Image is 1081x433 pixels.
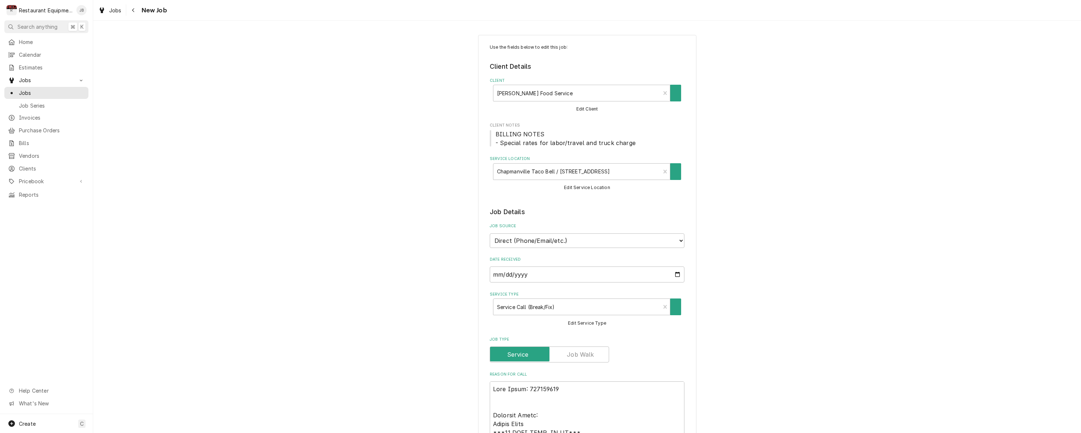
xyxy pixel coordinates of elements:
legend: Client Details [490,62,684,71]
button: Navigate back [128,4,139,16]
label: Client [490,78,684,84]
span: Estimates [19,64,85,71]
button: Edit Service Location [563,183,611,192]
button: Search anything⌘K [4,20,88,33]
a: Go to Help Center [4,385,88,397]
span: Pricebook [19,177,74,185]
div: Client [490,78,684,114]
span: Bills [19,139,85,147]
span: Home [19,38,85,46]
span: Help Center [19,387,84,394]
a: Go to Jobs [4,74,88,86]
a: Jobs [4,87,88,99]
span: C [80,420,84,428]
button: Edit Client [575,105,599,114]
div: Jaired Brunty's Avatar [76,5,87,15]
button: Edit Service Type [567,319,607,328]
div: Job Source [490,223,684,248]
span: Job Series [19,102,85,109]
div: JB [76,5,87,15]
a: Purchase Orders [4,124,88,136]
span: Jobs [19,89,85,97]
div: Job Type [490,337,684,362]
span: Create [19,421,36,427]
span: Calendar [19,51,85,59]
span: Clients [19,165,85,172]
a: Go to Pricebook [4,175,88,187]
span: Purchase Orders [19,127,85,134]
span: New Job [139,5,167,15]
span: Jobs [109,7,122,14]
label: Reason For Call [490,372,684,377]
a: Job Series [4,100,88,112]
a: Estimates [4,61,88,73]
button: Create New Client [670,85,681,101]
a: Go to What's New [4,397,88,409]
div: Restaurant Equipment Diagnostics [19,7,72,14]
button: Create New Service [670,298,681,315]
legend: Job Details [490,207,684,217]
span: Jobs [19,76,74,84]
span: ⌘ [70,23,75,31]
a: Home [4,36,88,48]
div: Service Type [490,292,684,328]
button: Create New Location [670,163,681,180]
span: Vendors [19,152,85,160]
span: Search anything [17,23,57,31]
a: Calendar [4,49,88,61]
div: R [7,5,17,15]
a: Clients [4,163,88,175]
label: Service Location [490,156,684,162]
span: BILLING NOTES - Special rates for labor/travel and truck charge [496,131,636,147]
div: Client Notes [490,123,684,147]
div: Service Location [490,156,684,192]
a: Invoices [4,112,88,124]
a: Vendors [4,150,88,162]
a: Reports [4,189,88,201]
span: Client Notes [490,130,684,147]
a: Bills [4,137,88,149]
label: Date Received [490,257,684,262]
p: Use the fields below to edit this job: [490,44,684,51]
span: K [80,23,84,31]
input: yyyy-mm-dd [490,266,684,282]
span: Invoices [19,114,85,121]
span: Client Notes [490,123,684,128]
span: Reports [19,191,85,199]
span: What's New [19,400,84,407]
label: Service Type [490,292,684,297]
label: Job Source [490,223,684,229]
label: Job Type [490,337,684,342]
div: Date Received [490,257,684,282]
a: Jobs [95,4,124,16]
div: Restaurant Equipment Diagnostics's Avatar [7,5,17,15]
